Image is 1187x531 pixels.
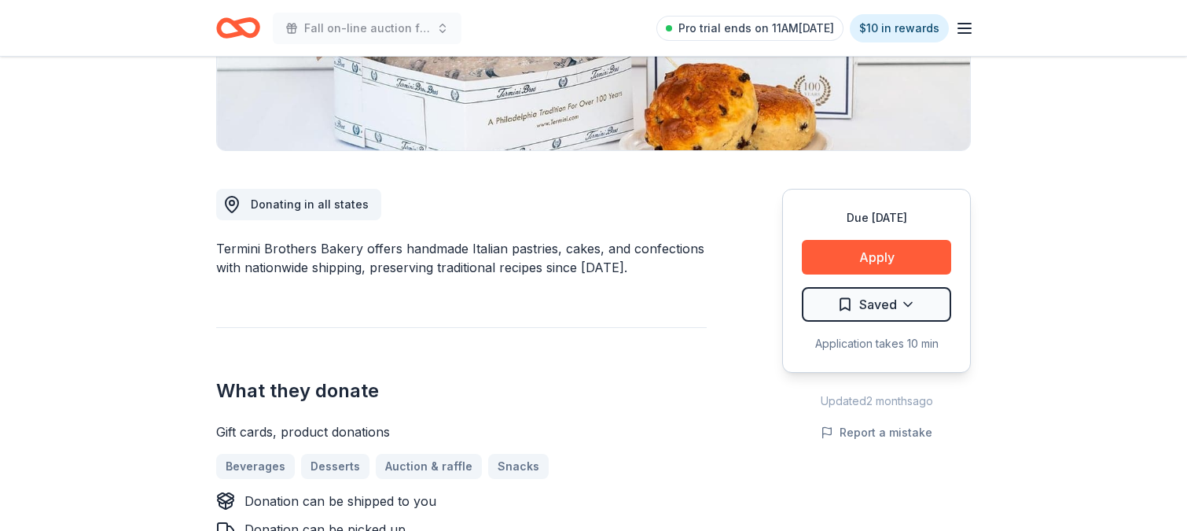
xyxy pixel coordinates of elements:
[216,9,260,46] a: Home
[850,14,949,42] a: $10 in rewards
[488,454,549,479] a: Snacks
[802,208,951,227] div: Due [DATE]
[244,492,436,511] div: Donation can be shipped to you
[821,423,932,442] button: Report a mistake
[301,454,369,479] a: Desserts
[802,287,951,322] button: Saved
[859,294,897,315] span: Saved
[251,197,369,211] span: Donating in all states
[216,422,707,441] div: Gift cards, product donations
[376,454,482,479] a: Auction & raffle
[802,240,951,275] button: Apply
[273,13,461,44] button: Fall on-line auction fundraiser
[216,378,707,404] h2: What they donate
[782,392,971,411] div: Updated 2 months ago
[656,16,843,41] a: Pro trial ends on 11AM[DATE]
[216,454,295,479] a: Beverages
[216,239,707,277] div: Termini Brothers Bakery offers handmade Italian pastries, cakes, and confections with nationwide ...
[304,19,430,38] span: Fall on-line auction fundraiser
[802,334,951,353] div: Application takes 10 min
[678,19,834,38] span: Pro trial ends on 11AM[DATE]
